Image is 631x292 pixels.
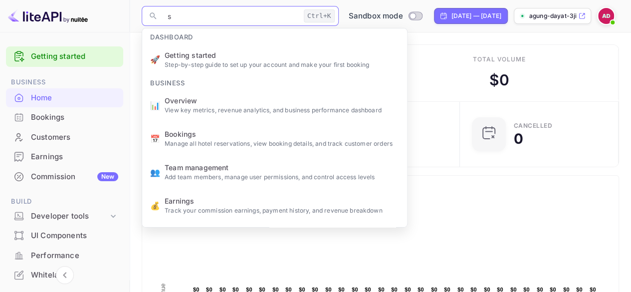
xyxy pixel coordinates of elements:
div: Performance [31,250,118,262]
div: UI Components [6,226,123,246]
span: Sandbox mode [349,10,403,22]
div: CANCELLED [514,123,553,129]
div: Commission [31,171,118,183]
a: CommissionNew [6,167,123,186]
a: UI Components [6,226,123,245]
img: LiteAPI logo [8,8,88,24]
div: Performance [6,246,123,266]
p: 📅 [150,133,160,145]
div: Getting started [6,46,123,67]
span: Build [6,196,123,207]
p: 💰 [150,200,160,212]
a: Home [6,88,123,107]
a: Performance [6,246,123,265]
a: Whitelabel [6,266,123,284]
div: Developer tools [31,211,108,222]
a: Bookings [6,108,123,126]
span: Bookings [165,129,399,139]
span: Team management [165,162,399,173]
div: Total volume [472,55,526,64]
span: Earnings [165,196,399,206]
div: Whitelabel [31,270,118,281]
button: Collapse navigation [56,266,74,284]
input: Search (e.g. bookings, documentation) [162,6,300,26]
a: Customers [6,128,123,146]
div: Ctrl+K [304,9,335,22]
p: Manage all hotel reservations, view booking details, and track customer orders [165,139,399,148]
span: Business [6,77,123,88]
a: Getting started [31,51,118,62]
div: New [97,172,118,181]
p: View key metrics, revenue analytics, and business performance dashboard [165,106,399,115]
span: Dashboard [142,27,201,43]
div: UI Components [31,230,118,242]
div: Switch to Production mode [345,10,426,22]
div: Customers [6,128,123,147]
div: Bookings [31,112,118,123]
div: Home [6,88,123,108]
div: $ 0 [489,69,509,91]
span: Business [142,73,193,89]
div: CommissionNew [6,167,123,187]
div: Whitelabel [6,266,123,285]
div: Earnings [31,151,118,163]
div: Earnings [6,147,123,167]
div: Customers [31,132,118,143]
p: 🚀 [150,53,160,65]
div: Bookings [6,108,123,127]
div: Developer tools [6,208,123,225]
p: Track your commission earnings, payment history, and revenue breakdown [165,206,399,215]
p: 📊 [150,99,160,111]
div: Home [31,92,118,104]
div: [DATE] — [DATE] [451,11,501,20]
span: Overview [165,95,399,106]
span: Getting started [165,50,399,60]
a: Earnings [6,147,123,166]
img: agung dayat [598,8,614,24]
p: agung-dayat-3ji46.nuit... [529,11,576,20]
div: 0 [514,132,523,146]
p: Step-by-step guide to set up your account and make your first booking [165,60,399,69]
p: Add team members, manage user permissions, and control access levels [165,173,399,182]
p: 👥 [150,166,160,178]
